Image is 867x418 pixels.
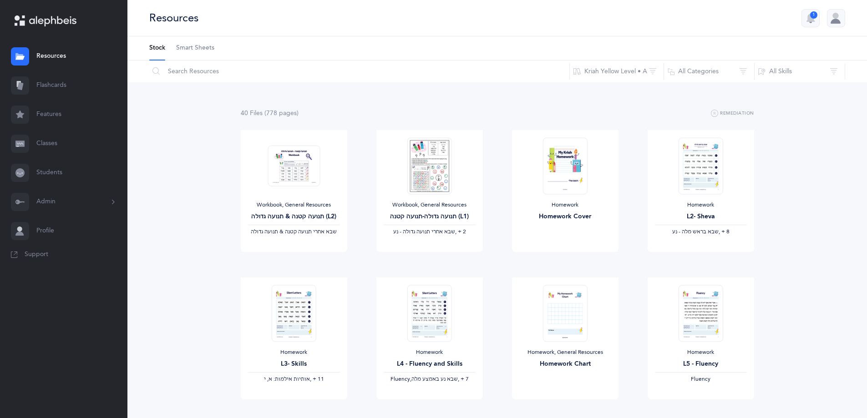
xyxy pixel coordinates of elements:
[294,110,297,117] span: s
[711,108,754,119] button: Remediation
[264,110,299,117] span: (778 page )
[655,228,747,236] div: ‪, + 8‬
[655,359,747,369] div: L5 - Fluency
[801,9,820,27] button: 1
[754,60,845,82] button: All Skills
[248,201,340,209] div: Workbook, General Resources
[384,349,476,356] div: Homework
[384,201,476,209] div: Workbook, General Resources
[407,285,451,342] img: Homework_L11_Skills%2BFlunecy-O-A-EN_Yellow_EN_thumbnail_1741229997.png
[384,212,476,222] div: תנועה גדולה-תנועה קטנה (L1)
[407,137,451,194] img: Alephbeis__%D7%AA%D7%A0%D7%95%D7%A2%D7%94_%D7%92%D7%93%D7%95%D7%9C%D7%94-%D7%A7%D7%98%D7%A0%D7%94...
[390,376,411,382] span: Fluency,
[25,250,48,259] span: Support
[655,349,747,356] div: Homework
[411,376,458,382] span: ‫שבא נע באמצע מלה‬
[248,349,340,356] div: Homework
[519,212,611,222] div: Homework Cover
[655,376,747,383] div: Fluency
[810,11,817,19] div: 1
[384,359,476,369] div: L4 - Fluency and Skills
[271,285,316,342] img: Homework_L3_Skills_Y_EN_thumbnail_1741229587.png
[569,60,664,82] button: Kriah Yellow Level • A
[248,212,340,222] div: תנועה קטנה & תנועה גדולה (L2)
[664,60,755,82] button: All Categories
[519,201,611,209] div: Homework
[264,376,310,382] span: ‫אותיות אילמות: א, י‬
[251,228,337,235] span: ‫שבא אחרי תנועה קטנה & תנועה גדולה‬
[678,285,723,342] img: Homework_L6_Fluency_Y_EN_thumbnail_1731220590.png
[519,349,611,356] div: Homework, General Resources
[519,359,611,369] div: Homework Chart
[543,285,587,342] img: My_Homework_Chart_1_thumbnail_1716209946.png
[655,212,747,222] div: L2- Sheva
[260,110,263,117] span: s
[241,110,263,117] span: 40 File
[678,137,723,194] img: Homework_L8_Sheva_O-A_Yellow_EN_thumbnail_1754036707.png
[149,10,198,25] div: Resources
[149,60,570,82] input: Search Resources
[384,228,476,236] div: ‪, + 2‬
[248,376,340,383] div: ‪, + 11‬
[543,137,587,194] img: Homework-Cover-EN_thumbnail_1597602968.png
[268,145,320,186] img: Tenuah_Gedolah.Ketana-Workbook-SB_thumbnail_1685245466.png
[176,44,214,53] span: Smart Sheets
[655,201,747,209] div: Homework
[393,228,455,235] span: ‫שבא אחרי תנועה גדולה - נע‬
[384,376,476,383] div: ‪, + 7‬
[672,228,719,235] span: ‫שבא בראש מלה - נע‬
[248,359,340,369] div: L3- Skills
